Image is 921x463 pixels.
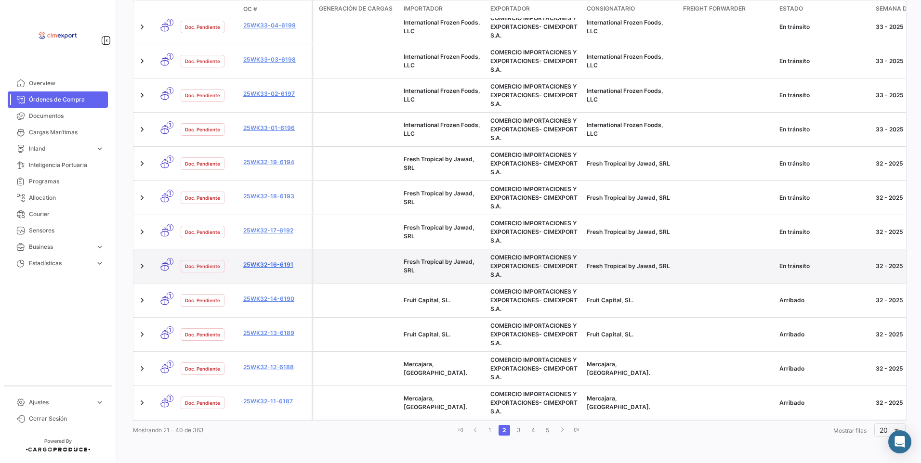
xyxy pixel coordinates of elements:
[243,5,257,13] span: OC #
[29,193,104,202] span: Allocation
[243,90,308,98] a: 25WK33-02-6197
[177,5,239,13] datatable-header-cell: Estado Doc.
[587,19,663,35] span: International Frozen Foods, LLC
[29,210,104,219] span: Courier
[527,425,539,436] a: 4
[185,262,220,270] span: Doc. Pendiente
[880,426,888,434] span: 20
[29,243,92,251] span: Business
[587,331,633,338] span: Fruit Capital, SL.
[133,426,204,434] span: Mostrando 21 - 40 de 363
[137,159,147,168] a: Expand/Collapse Row
[587,296,633,304] span: Fruit Capital, SL.
[8,108,108,124] a: Documentos
[587,194,670,201] span: Fresh Tropical by Jawad, SRL
[512,422,526,438] li: page 3
[455,425,467,436] a: go to first page
[400,0,487,18] datatable-header-cell: Importador
[490,288,578,312] span: COMERCIO IMPORTACIONES Y EXPORTACIONES- CIMEXPORT S.A.
[888,430,911,453] div: Abrir Intercom Messenger
[779,23,868,31] div: En tránsito
[404,296,450,304] span: Fruit Capital, SL.
[29,112,104,120] span: Documentos
[95,259,104,268] span: expand_more
[167,326,173,334] span: 1
[137,261,147,271] a: Expand/Collapse Row
[313,0,400,18] datatable-header-cell: Generación de cargas
[185,331,220,338] span: Doc. Pendiente
[29,177,104,186] span: Programas
[243,55,308,64] a: 25WK33-03-6198
[540,422,555,438] li: page 5
[137,56,147,66] a: Expand/Collapse Row
[185,365,220,373] span: Doc. Pendiente
[29,414,104,423] span: Cerrar Sesión
[587,4,635,13] span: Consignatario
[490,151,578,176] span: COMERCIO IMPORTACIONES Y EXPORTACIONES- CIMEXPORT S.A.
[404,4,443,13] span: Importador
[29,144,92,153] span: Inland
[490,254,578,278] span: COMERCIO IMPORTACIONES Y EXPORTACIONES- CIMEXPORT S.A.
[185,160,220,167] span: Doc. Pendiente
[490,322,578,347] span: COMERCIO IMPORTACIONES Y EXPORTACIONES- CIMEXPORT S.A.
[243,226,308,235] a: 25WK32-17-6192
[526,422,540,438] li: page 4
[490,83,578,107] span: COMERCIO IMPORTACIONES Y EXPORTACIONES- CIMEXPORT S.A.
[34,12,82,60] img: logo-cimexport.png
[556,425,568,436] a: go to next page
[29,398,92,407] span: Ajustes
[243,158,308,167] a: 25WK32-19-6194
[167,121,173,129] span: 1
[29,226,104,235] span: Sensores
[487,0,583,18] datatable-header-cell: Exportador
[167,87,173,94] span: 1
[587,53,663,69] span: International Frozen Foods, LLC
[583,0,679,18] datatable-header-cell: Consignatario
[319,4,393,13] span: Generación de cargas
[243,329,308,337] a: 25WK32-13-6189
[167,190,173,197] span: 1
[484,425,496,436] a: 1
[779,228,868,236] div: En tránsito
[95,144,104,153] span: expand_more
[185,23,220,31] span: Doc. Pendiente
[587,360,650,376] span: Mercajara, SL.
[243,295,308,303] a: 25WK32-14-6190
[137,364,147,373] a: Expand/Collapse Row
[404,155,474,171] span: Fresh Tropical by Jawad, SRL
[137,227,147,237] a: Expand/Collapse Row
[470,425,481,436] a: go to previous page
[167,53,173,60] span: 1
[779,4,803,13] span: Estado
[779,57,868,65] div: En tránsito
[683,4,746,13] span: Freight Forwarder
[404,19,480,35] span: International Frozen Foods, LLC
[243,21,308,30] a: 25WK33-04-6199
[137,125,147,134] a: Expand/Collapse Row
[490,14,578,39] span: COMERCIO IMPORTACIONES Y EXPORTACIONES- CIMEXPORT S.A.
[137,22,147,32] a: Expand/Collapse Row
[29,259,92,268] span: Estadísticas
[779,159,868,168] div: En tránsito
[167,258,173,265] span: 1
[404,360,467,376] span: Mercajara, SL.
[587,121,663,137] span: International Frozen Foods, LLC
[243,397,308,406] a: 25WK32-11-6187
[243,192,308,201] a: 25WK32-18-6193
[404,53,480,69] span: International Frozen Foods, LLC
[167,19,173,26] span: 1
[779,193,868,202] div: En tránsito
[490,4,530,13] span: Exportador
[483,422,497,438] li: page 1
[8,91,108,108] a: Órdenes de Compra
[185,57,220,65] span: Doc. Pendiente
[239,1,312,17] datatable-header-cell: OC #
[404,224,474,240] span: Fresh Tropical by Jawad, SRL
[185,296,220,304] span: Doc. Pendiente
[243,124,308,132] a: 25WK33-01-6196
[95,243,104,251] span: expand_more
[8,173,108,190] a: Programas
[137,296,147,305] a: Expand/Collapse Row
[29,79,104,88] span: Overview
[137,193,147,203] a: Expand/Collapse Row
